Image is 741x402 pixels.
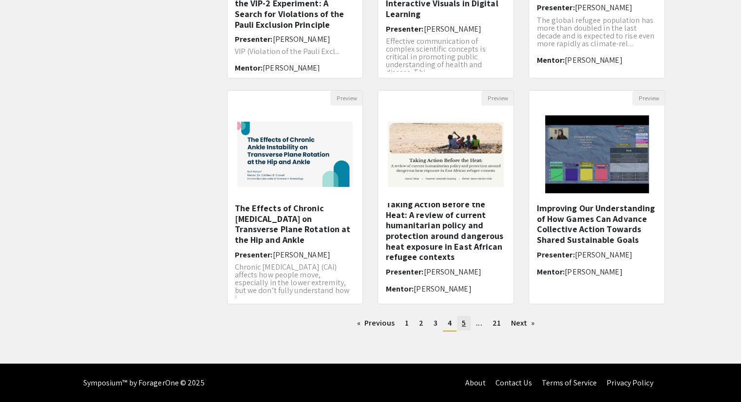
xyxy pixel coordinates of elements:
span: Mentor: [536,55,565,65]
div: Open Presentation <p>The Effects of Chronic Ankle Instability on Transverse Plane Rotation at the... [227,90,363,304]
img: <p>The Effects of Chronic Ankle Instability on Transverse Plane Rotation at the Hip and Ankle</p> [228,112,363,197]
span: [PERSON_NAME] [574,2,632,13]
button: Preview [632,91,665,106]
h6: Presenter: [235,250,356,259]
span: 5 [462,318,466,328]
span: 2 [419,318,423,328]
span: Mentor: [536,267,565,277]
span: [PERSON_NAME] [574,250,632,260]
h6: Presenter: [536,3,657,12]
p: VIP (Violation of the Pauli Excl... [235,48,356,55]
span: [PERSON_NAME] [273,34,330,44]
span: 4 [448,318,452,328]
a: Next page [506,316,540,330]
ul: Pagination [227,316,665,331]
p: Chronic [MEDICAL_DATA] (CAI) affects how people move, especially in the lower extremity, but we d... [235,263,356,302]
span: Mentor: [235,63,263,73]
button: Preview [330,91,362,106]
a: Previous page [352,316,399,330]
span: [PERSON_NAME] [423,267,481,277]
span: 1 [405,318,409,328]
a: About [465,378,486,388]
h6: Presenter: [536,250,657,259]
span: [PERSON_NAME] [565,55,622,65]
span: [PERSON_NAME] [263,63,320,73]
span: ... [476,318,482,328]
span: [PERSON_NAME] [414,284,471,294]
h6: Presenter: [385,267,506,276]
a: Contact Us [495,378,532,388]
span: 21 [493,318,501,328]
span: [PERSON_NAME] [423,24,481,34]
h5: Taking Action Before the Heat: A review of current humanitarian policy and protection around dang... [385,199,506,262]
h6: Presenter: [385,24,506,34]
a: Privacy Policy [607,378,653,388]
div: Open Presentation <p><span style="color: rgb(0, 0, 0);">Improving Our Understanding of How Games ... [529,90,665,304]
iframe: Chat [7,358,41,395]
div: Open Presentation <p><span style="background-color: transparent; color: rgb(0, 0, 0);">Taking Act... [378,90,514,304]
h5: Improving Our Understanding of How Games Can Advance Collective Action Towards Shared Sustainable... [536,203,657,245]
a: Terms of Service [541,378,597,388]
img: <p><span style="background-color: transparent; color: rgb(0, 0, 0);">Taking Action Before the Hea... [378,112,513,197]
h5: The Effects of Chronic [MEDICAL_DATA] on Transverse Plane Rotation at the Hip and Ankle [235,203,356,245]
span: Mentor: [385,284,414,294]
h6: Presenter: [235,35,356,44]
img: <p><span style="color: rgb(0, 0, 0);">Improving Our Understanding of How Games Can Advance Collec... [535,106,659,203]
p: The global refugee population has more than doubled in the last decade and is expected to rise ev... [536,17,657,48]
span: 3 [434,318,437,328]
button: Preview [481,91,513,106]
span: [PERSON_NAME] [565,267,622,277]
span: [PERSON_NAME] [273,250,330,260]
p: Effective communication of complex scientific concepts is critical in promoting public understand... [385,37,506,76]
